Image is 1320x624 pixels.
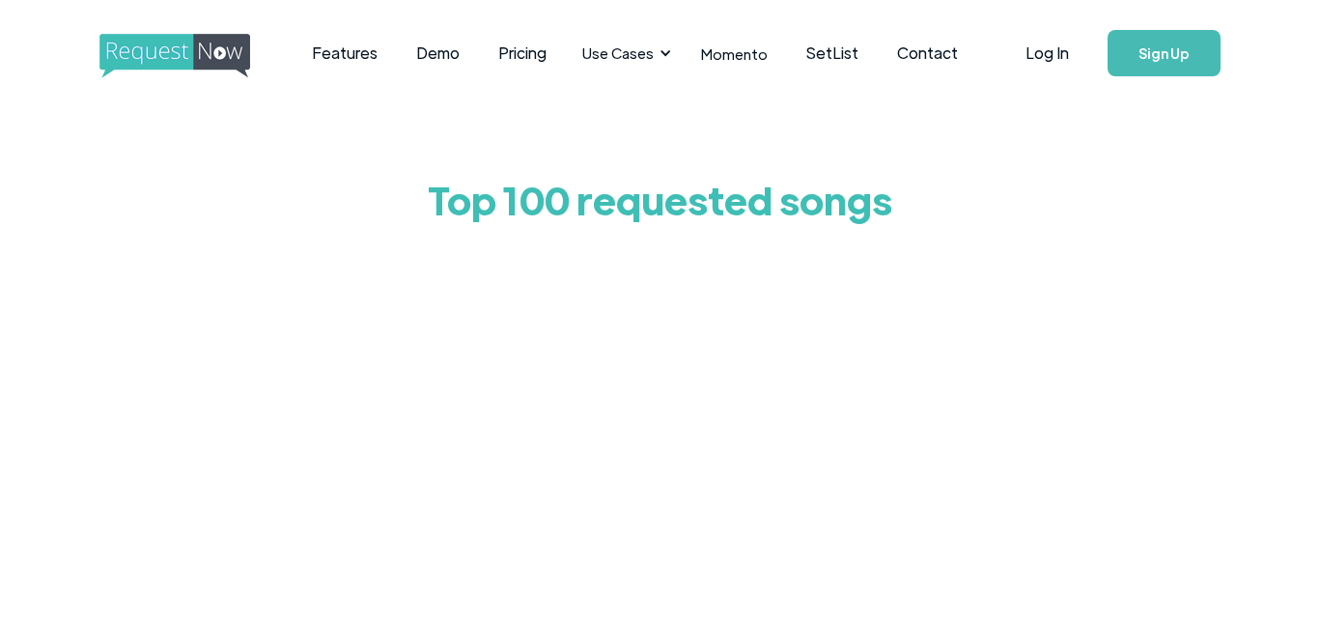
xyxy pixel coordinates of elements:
[293,23,397,83] a: Features
[787,23,878,83] a: SetList
[571,23,677,83] div: Use Cases
[479,23,566,83] a: Pricing
[682,25,787,82] a: Momento
[99,34,286,78] img: requestnow logo
[1006,19,1088,87] a: Log In
[582,43,654,64] div: Use Cases
[878,23,977,83] a: Contact
[397,23,479,83] a: Demo
[1108,30,1221,76] a: Sign Up
[99,34,244,72] a: home
[207,160,1114,238] h1: Top 100 requested songs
